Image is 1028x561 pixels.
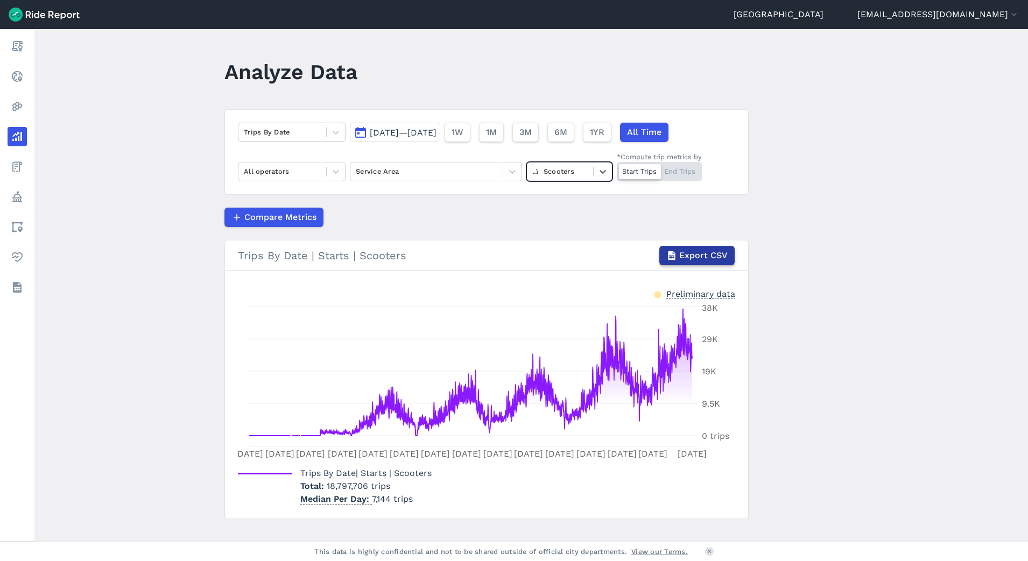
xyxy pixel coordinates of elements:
[631,546,688,557] a: View our Terms.
[224,57,357,87] h1: Analyze Data
[702,431,729,441] tspan: 0 trips
[224,208,323,227] button: Compare Metrics
[583,123,611,142] button: 1YR
[300,465,356,479] span: Trips By Date
[370,127,436,138] span: [DATE]—[DATE]
[486,126,497,139] span: 1M
[620,123,668,142] button: All Time
[327,481,390,491] span: 18,797,706 trips
[328,449,357,459] tspan: [DATE]
[8,127,27,146] a: Analyze
[627,126,661,139] span: All Time
[608,449,637,459] tspan: [DATE]
[8,67,27,86] a: Realtime
[545,449,574,459] tspan: [DATE]
[234,449,263,459] tspan: [DATE]
[300,491,372,505] span: Median Per Day
[519,126,532,139] span: 3M
[421,449,450,459] tspan: [DATE]
[300,468,432,478] span: | Starts | Scooters
[479,123,504,142] button: 1M
[857,8,1019,21] button: [EMAIL_ADDRESS][DOMAIN_NAME]
[666,288,735,299] div: Preliminary data
[514,449,543,459] tspan: [DATE]
[702,399,720,409] tspan: 9.5K
[8,157,27,176] a: Fees
[350,123,440,142] button: [DATE]—[DATE]
[8,37,27,56] a: Report
[8,278,27,297] a: Datasets
[8,247,27,267] a: Health
[8,187,27,207] a: Policy
[576,449,605,459] tspan: [DATE]
[554,126,567,139] span: 6M
[8,97,27,116] a: Heatmaps
[358,449,388,459] tspan: [DATE]
[659,246,735,265] button: Export CSV
[678,449,707,459] tspan: [DATE]
[702,366,716,377] tspan: 19K
[547,123,574,142] button: 6M
[300,481,327,491] span: Total
[638,449,667,459] tspan: [DATE]
[238,246,735,265] div: Trips By Date | Starts | Scooters
[702,303,718,313] tspan: 38K
[452,126,463,139] span: 1W
[445,123,470,142] button: 1W
[734,8,823,21] a: [GEOGRAPHIC_DATA]
[452,449,481,459] tspan: [DATE]
[483,449,512,459] tspan: [DATE]
[244,211,316,224] span: Compare Metrics
[9,8,80,22] img: Ride Report
[702,334,718,344] tspan: 29K
[617,152,702,162] div: *Compute trip metrics by
[300,493,432,506] p: 7,144 trips
[8,217,27,237] a: Areas
[265,449,294,459] tspan: [DATE]
[679,249,728,262] span: Export CSV
[296,449,325,459] tspan: [DATE]
[590,126,604,139] span: 1YR
[512,123,539,142] button: 3M
[390,449,419,459] tspan: [DATE]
